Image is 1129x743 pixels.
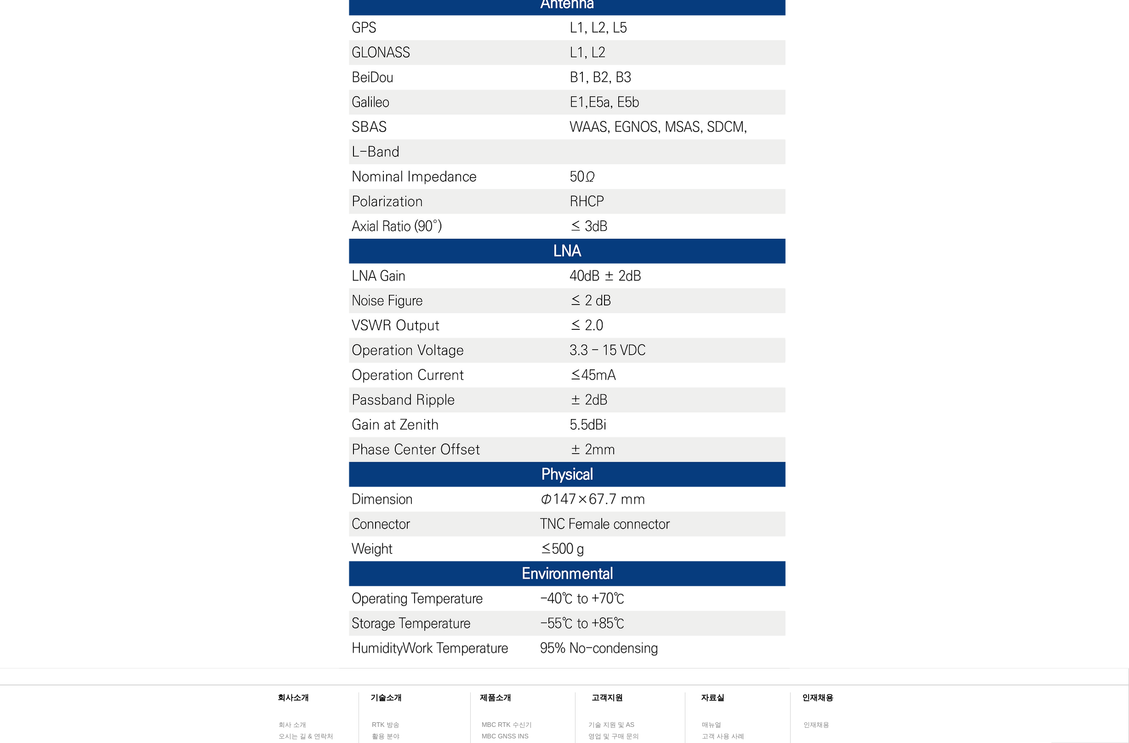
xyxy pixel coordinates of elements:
[371,719,424,731] a: RTK 방송
[702,732,744,741] span: 고객 사용 사례
[482,732,529,740] font: MBC GNSS INS
[278,693,309,702] span: ​회사소개
[588,720,634,730] span: 기술 지원 및 AS
[588,732,639,740] font: 영업 및 구매 문의
[701,693,724,702] span: ​자료실
[482,720,532,730] span: MBC RTK 수신기
[279,732,333,740] font: 오시는 길 & 연락처
[592,693,623,702] span: ​고객지원
[481,731,539,742] a: MBC GNSS INS
[802,693,833,702] span: ​인재채용
[278,719,331,731] a: 회사 소개
[480,693,512,702] span: ​제품소개
[371,731,424,742] a: 활용 분야
[701,719,754,731] a: 매뉴얼
[372,721,399,728] font: RTK 방송
[702,721,721,728] font: 매뉴얼
[588,719,657,731] a: 기술 지원 및 AS
[278,731,340,742] a: 오시는 길 & 연락처
[372,732,399,740] font: 활용 분야
[371,693,402,702] span: ​기술소개
[588,731,641,742] a: 영업 및 구매 문의
[481,719,550,731] a: MBC RTK 수신기
[279,720,306,730] span: 회사 소개
[959,703,1129,743] iframe: Wix 채팅
[701,731,754,742] a: 고객 사용 사례
[804,720,829,730] span: 인재채용
[803,719,847,731] a: 인재채용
